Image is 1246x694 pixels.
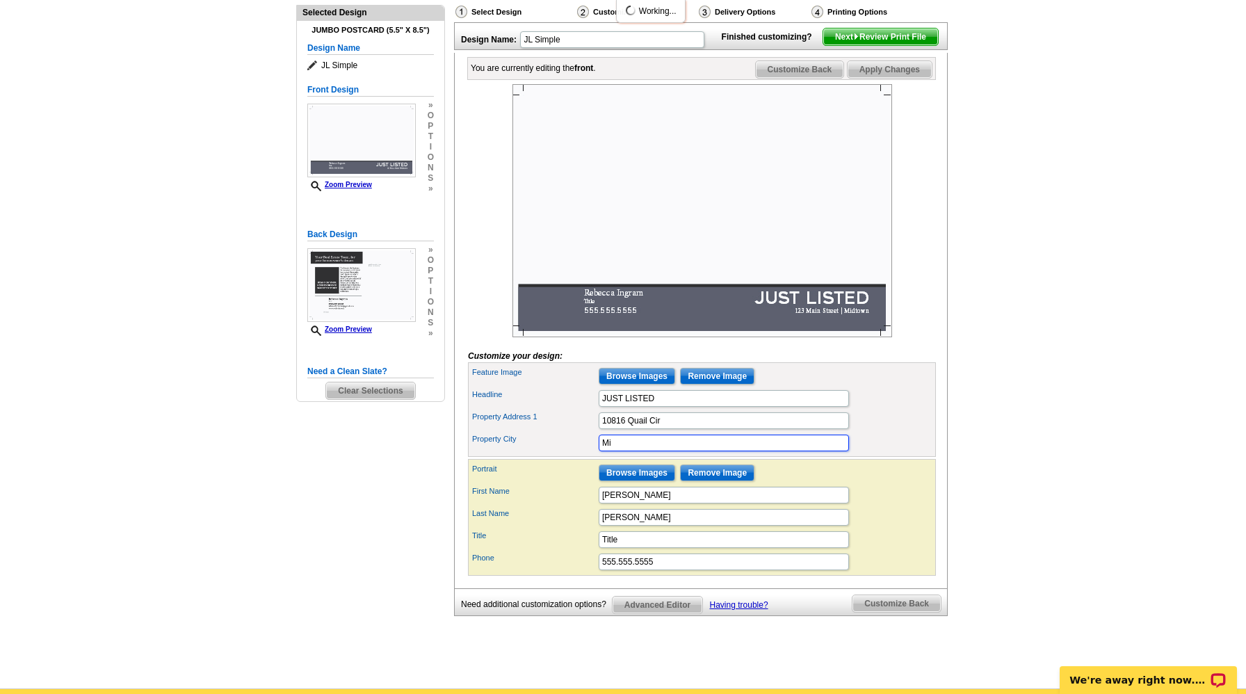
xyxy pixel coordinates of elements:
[428,318,434,328] span: s
[428,142,434,152] span: i
[428,152,434,163] span: o
[461,596,612,613] div: Need additional customization options?
[307,181,372,188] a: Zoom Preview
[848,61,932,78] span: Apply Changes
[326,382,414,399] span: Clear Selections
[472,508,597,519] label: Last Name
[710,600,768,610] a: Having trouble?
[307,26,434,35] h4: Jumbo Postcard (5.5" x 8.5")
[472,530,597,542] label: Title
[428,328,434,339] span: »
[472,366,597,378] label: Feature Image
[852,595,941,612] span: Customize Back
[699,6,711,18] img: Delivery Options
[307,325,372,333] a: Zoom Preview
[471,62,596,74] div: You are currently editing the .
[468,351,563,361] i: Customize your design:
[428,111,434,121] span: o
[472,485,597,497] label: First Name
[574,63,593,73] b: front
[823,29,938,45] span: Next Review Print File
[472,411,597,423] label: Property Address 1
[307,365,434,378] h5: Need a Clean Slate?
[455,6,467,18] img: Select Design
[297,6,444,19] div: Selected Design
[599,368,675,385] input: Browse Images
[472,389,597,401] label: Headline
[428,121,434,131] span: p
[307,248,416,322] img: Z18882185_00001_2.jpg
[428,245,434,255] span: »
[461,35,517,45] strong: Design Name:
[307,228,434,241] h5: Back Design
[428,287,434,297] span: i
[428,131,434,142] span: t
[428,255,434,266] span: o
[1051,650,1246,694] iframe: LiveChat chat widget
[680,465,754,481] input: Remove Image
[428,276,434,287] span: t
[472,463,597,475] label: Portrait
[613,597,702,613] span: Advanced Editor
[428,297,434,307] span: o
[625,5,636,16] img: loading...
[512,84,892,337] img: Z18882185_00001_1.jpg
[428,100,434,111] span: »
[810,5,934,19] div: Printing Options
[811,6,823,18] img: Printing Options & Summary
[612,596,703,614] a: Advanced Editor
[428,184,434,194] span: »
[472,552,597,564] label: Phone
[680,368,754,385] input: Remove Image
[307,58,434,72] span: JL Simple
[722,32,820,42] strong: Finished customizing?
[428,307,434,318] span: n
[853,33,859,40] img: button-next-arrow-white.png
[307,104,416,177] img: Z18882185_00001_1.jpg
[428,266,434,276] span: p
[428,173,434,184] span: s
[577,6,589,18] img: Customize
[756,61,844,78] span: Customize Back
[697,5,810,19] div: Delivery Options
[599,465,675,481] input: Browse Images
[307,83,434,97] h5: Front Design
[472,433,597,445] label: Property City
[454,5,576,22] div: Select Design
[428,163,434,173] span: n
[307,42,434,55] h5: Design Name
[576,5,697,22] div: Customize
